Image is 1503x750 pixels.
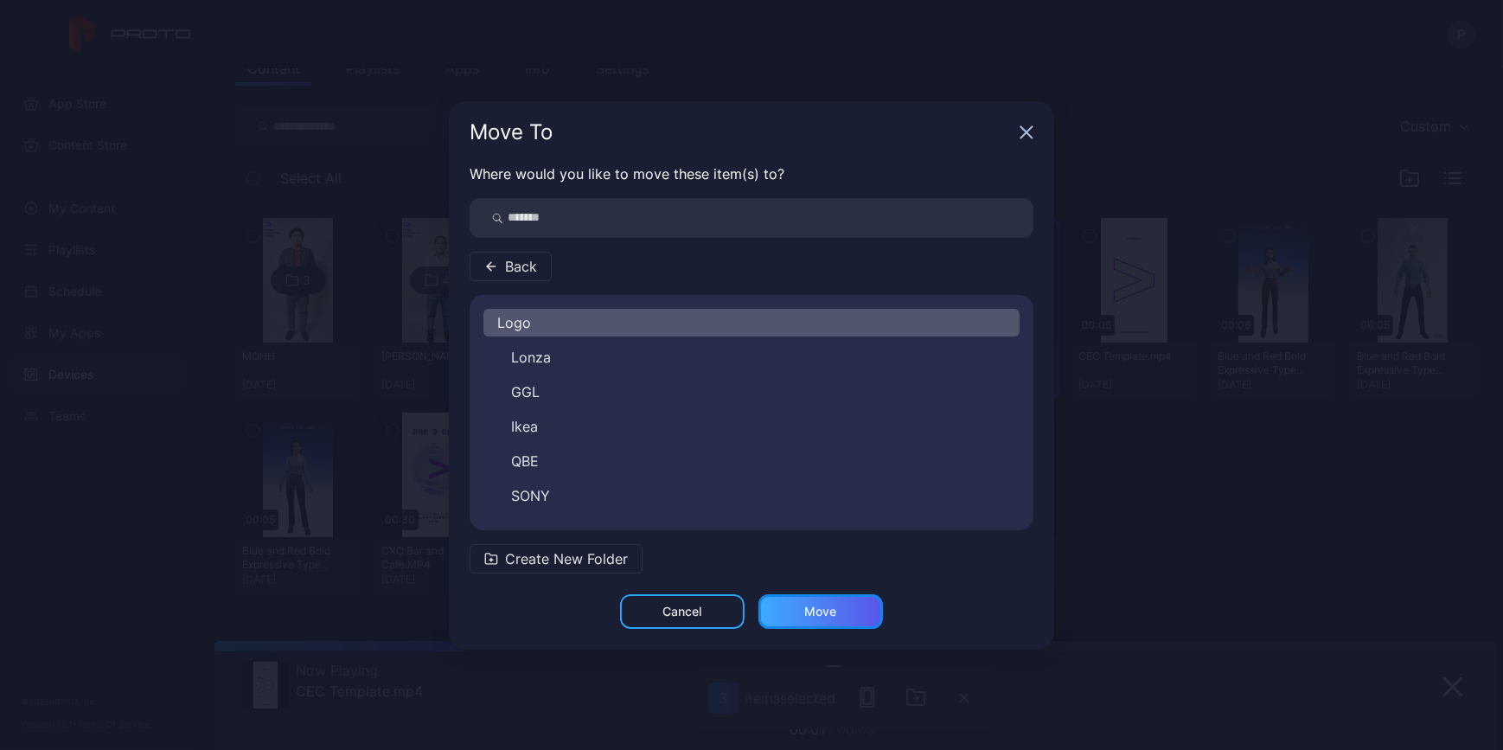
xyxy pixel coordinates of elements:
[620,594,745,629] button: Cancel
[511,451,539,471] span: QBE
[483,378,1020,406] button: GGL
[470,544,643,574] button: Create New Folder
[483,343,1020,371] button: Lonza
[470,122,1013,143] div: Move To
[505,548,628,569] span: Create New Folder
[511,381,540,402] span: GGL
[758,594,883,629] button: Move
[483,482,1020,510] button: SONY
[511,347,551,368] span: Lonza
[470,163,1033,184] p: Where would you like to move these item(s) to?
[470,252,552,281] button: Back
[511,485,550,506] span: SONY
[663,605,702,619] div: Cancel
[497,312,531,333] span: Logo
[483,413,1020,440] button: Ikea
[505,256,537,277] span: Back
[511,416,538,437] span: Ikea
[483,447,1020,475] button: QBE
